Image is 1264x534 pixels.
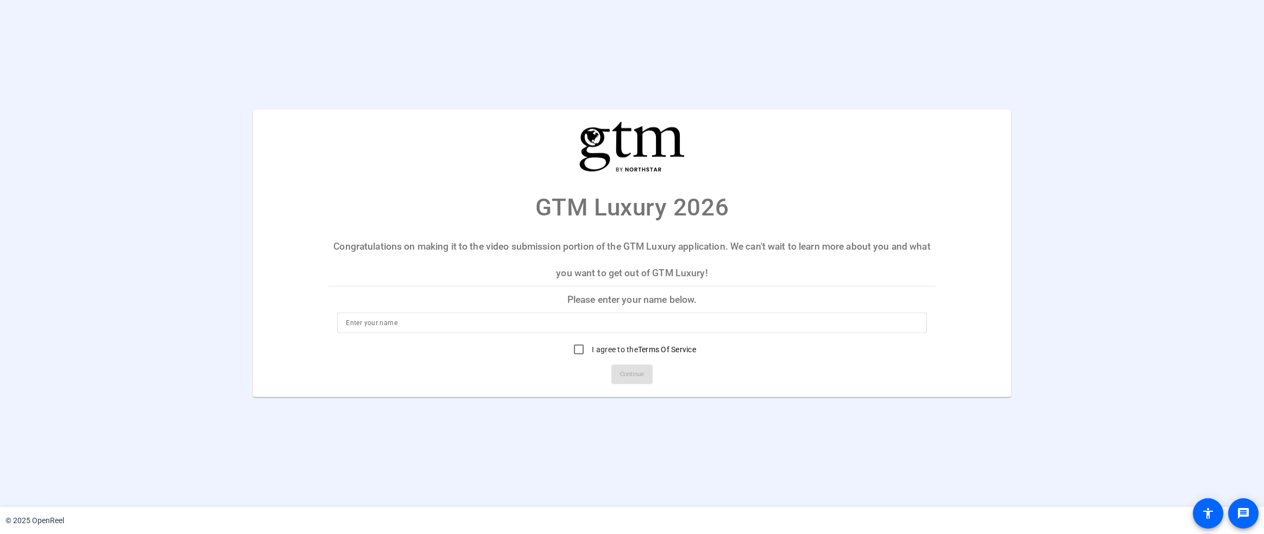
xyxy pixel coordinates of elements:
[578,120,686,173] img: company-logo
[328,287,935,313] p: Please enter your name below.
[1237,507,1250,520] mat-icon: message
[346,316,918,329] input: Enter your name
[535,189,729,225] p: GTM Luxury 2026
[590,344,696,355] label: I agree to the
[328,233,935,286] p: Congratulations on making it to the video submission portion of the GTM Luxury application. We ca...
[1202,507,1215,520] mat-icon: accessibility
[5,515,64,526] div: © 2025 OpenReel
[638,345,696,354] a: Terms Of Service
